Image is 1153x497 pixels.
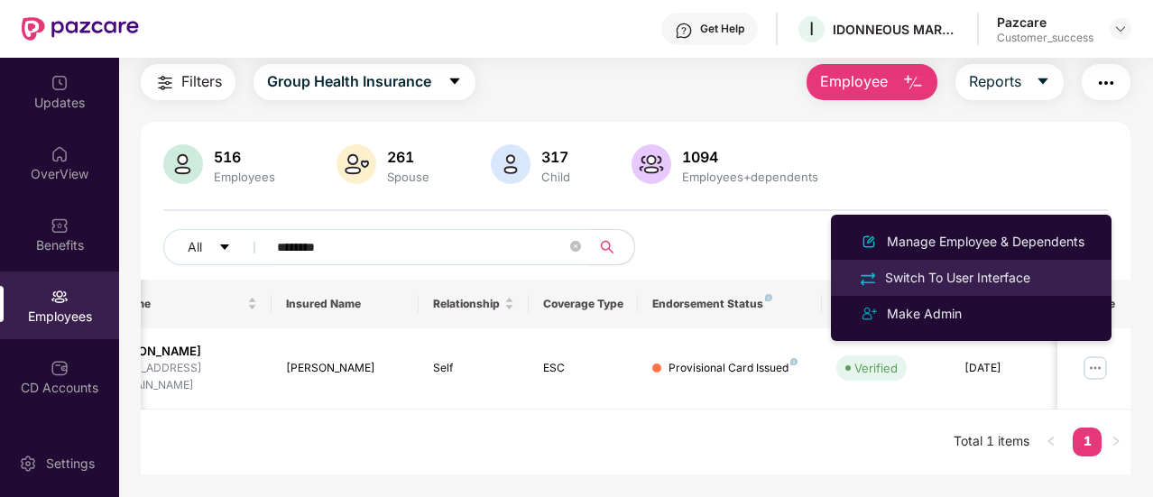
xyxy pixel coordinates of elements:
[491,144,530,184] img: svg+xml;base64,PHN2ZyB4bWxucz0iaHR0cDovL3d3dy53My5vcmcvMjAwMC9zdmciIHhtbG5zOnhsaW5rPSJodHRwOi8vd3...
[163,144,203,184] img: svg+xml;base64,PHN2ZyB4bWxucz0iaHR0cDovL3d3dy53My5vcmcvMjAwMC9zdmciIHhtbG5zOnhsaW5rPSJodHRwOi8vd3...
[1113,22,1128,36] img: svg+xml;base64,PHN2ZyBpZD0iRHJvcGRvd24tMzJ4MzIiIHhtbG5zPSJodHRwOi8vd3d3LnczLm9yZy8yMDAwL3N2ZyIgd2...
[163,229,273,265] button: Allcaret-down
[570,241,581,252] span: close-circle
[181,70,222,93] span: Filters
[51,280,272,328] th: Employee Name
[51,145,69,163] img: svg+xml;base64,PHN2ZyBpZD0iSG9tZSIgeG1sbnM9Imh0dHA6Ly93d3cudzMub3JnLzIwMDAvc3ZnIiB3aWR0aD0iMjAiIG...
[51,216,69,235] img: svg+xml;base64,PHN2ZyBpZD0iQmVuZWZpdHMiIHhtbG5zPSJodHRwOi8vd3d3LnczLm9yZy8yMDAwL3N2ZyIgd2lkdGg9Ij...
[254,64,475,100] button: Group Health Insurancecaret-down
[969,70,1021,93] span: Reports
[105,343,257,360] div: [PERSON_NAME]
[669,360,798,377] div: Provisional Card Issued
[997,14,1093,31] div: Pazcare
[590,229,635,265] button: search
[154,72,176,94] img: svg+xml;base64,PHN2ZyB4bWxucz0iaHR0cDovL3d3dy53My5vcmcvMjAwMC9zdmciIHdpZHRoPSIyNCIgaGVpZ2h0PSIyNC...
[854,359,898,377] div: Verified
[433,297,501,311] span: Relationship
[543,360,624,377] div: ESC
[188,237,202,257] span: All
[833,21,959,38] div: IDONNEOUS MARKETING SERVICES PRIVATE LIMITED ( [GEOGRAPHIC_DATA])
[590,240,625,254] span: search
[881,268,1034,288] div: Switch To User Interface
[218,241,231,255] span: caret-down
[272,280,419,328] th: Insured Name
[19,455,37,473] img: svg+xml;base64,PHN2ZyBpZD0iU2V0dGluZy0yMHgyMCIgeG1sbnM9Imh0dHA6Ly93d3cudzMub3JnLzIwMDAvc3ZnIiB3aW...
[678,170,822,184] div: Employees+dependents
[632,144,671,184] img: svg+xml;base64,PHN2ZyB4bWxucz0iaHR0cDovL3d3dy53My5vcmcvMjAwMC9zdmciIHhtbG5zOnhsaW5rPSJodHRwOi8vd3...
[1046,436,1056,446] span: left
[286,360,404,377] div: [PERSON_NAME]
[51,359,69,377] img: svg+xml;base64,PHN2ZyBpZD0iQ0RfQWNjb3VudHMiIGRhdGEtbmFtZT0iQ0QgQWNjb3VudHMiIHhtbG5zPSJodHRwOi8vd3...
[22,17,139,41] img: New Pazcare Logo
[1095,72,1117,94] img: svg+xml;base64,PHN2ZyB4bWxucz0iaHR0cDovL3d3dy53My5vcmcvMjAwMC9zdmciIHdpZHRoPSIyNCIgaGVpZ2h0PSIyNC...
[41,455,100,473] div: Settings
[955,64,1064,100] button: Reportscaret-down
[105,360,257,394] div: [EMAIL_ADDRESS][DOMAIN_NAME]
[675,22,693,40] img: svg+xml;base64,PHN2ZyBpZD0iSGVscC0zMngzMiIgeG1sbnM9Imh0dHA6Ly93d3cudzMub3JnLzIwMDAvc3ZnIiB3aWR0aD...
[419,280,529,328] th: Relationship
[1037,428,1065,456] li: Previous Page
[883,232,1088,252] div: Manage Employee & Dependents
[383,170,433,184] div: Spouse
[210,148,279,166] div: 516
[858,303,880,325] img: svg+xml;base64,PHN2ZyB4bWxucz0iaHR0cDovL3d3dy53My5vcmcvMjAwMC9zdmciIHdpZHRoPSIyNCIgaGVpZ2h0PSIyNC...
[902,72,924,94] img: svg+xml;base64,PHN2ZyB4bWxucz0iaHR0cDovL3d3dy53My5vcmcvMjAwMC9zdmciIHhtbG5zOnhsaW5rPSJodHRwOi8vd3...
[447,74,462,90] span: caret-down
[433,360,514,377] div: Self
[538,148,574,166] div: 317
[678,148,822,166] div: 1094
[51,74,69,92] img: svg+xml;base64,PHN2ZyBpZD0iVXBkYXRlZCIgeG1sbnM9Imh0dHA6Ly93d3cudzMub3JnLzIwMDAvc3ZnIiB3aWR0aD0iMj...
[858,231,880,253] img: svg+xml;base64,PHN2ZyB4bWxucz0iaHR0cDovL3d3dy53My5vcmcvMjAwMC9zdmciIHhtbG5zOnhsaW5rPSJodHRwOi8vd3...
[1081,354,1110,382] img: manageButton
[1073,428,1102,456] li: 1
[652,297,807,311] div: Endorsement Status
[267,70,431,93] span: Group Health Insurance
[1073,428,1102,455] a: 1
[66,297,244,311] span: Employee Name
[1037,428,1065,456] button: left
[141,64,235,100] button: Filters
[1102,428,1130,456] button: right
[383,148,433,166] div: 261
[765,294,772,301] img: svg+xml;base64,PHN2ZyB4bWxucz0iaHR0cDovL3d3dy53My5vcmcvMjAwMC9zdmciIHdpZHRoPSI4IiBoZWlnaHQ9IjgiIH...
[997,31,1093,45] div: Customer_success
[809,18,814,40] span: I
[964,360,1046,377] div: [DATE]
[337,144,376,184] img: svg+xml;base64,PHN2ZyB4bWxucz0iaHR0cDovL3d3dy53My5vcmcvMjAwMC9zdmciIHhtbG5zOnhsaW5rPSJodHRwOi8vd3...
[210,170,279,184] div: Employees
[883,304,965,324] div: Make Admin
[529,280,639,328] th: Coverage Type
[538,170,574,184] div: Child
[807,64,937,100] button: Employee
[700,22,744,36] div: Get Help
[51,288,69,306] img: svg+xml;base64,PHN2ZyBpZD0iRW1wbG95ZWVzIiB4bWxucz0iaHR0cDovL3d3dy53My5vcmcvMjAwMC9zdmciIHdpZHRoPS...
[954,428,1029,456] li: Total 1 items
[570,239,581,256] span: close-circle
[858,269,878,289] img: svg+xml;base64,PHN2ZyB4bWxucz0iaHR0cDovL3d3dy53My5vcmcvMjAwMC9zdmciIHdpZHRoPSIyNCIgaGVpZ2h0PSIyNC...
[790,358,798,365] img: svg+xml;base64,PHN2ZyB4bWxucz0iaHR0cDovL3d3dy53My5vcmcvMjAwMC9zdmciIHdpZHRoPSI4IiBoZWlnaHQ9IjgiIH...
[1111,436,1121,446] span: right
[1036,74,1050,90] span: caret-down
[1102,428,1130,456] li: Next Page
[820,70,888,93] span: Employee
